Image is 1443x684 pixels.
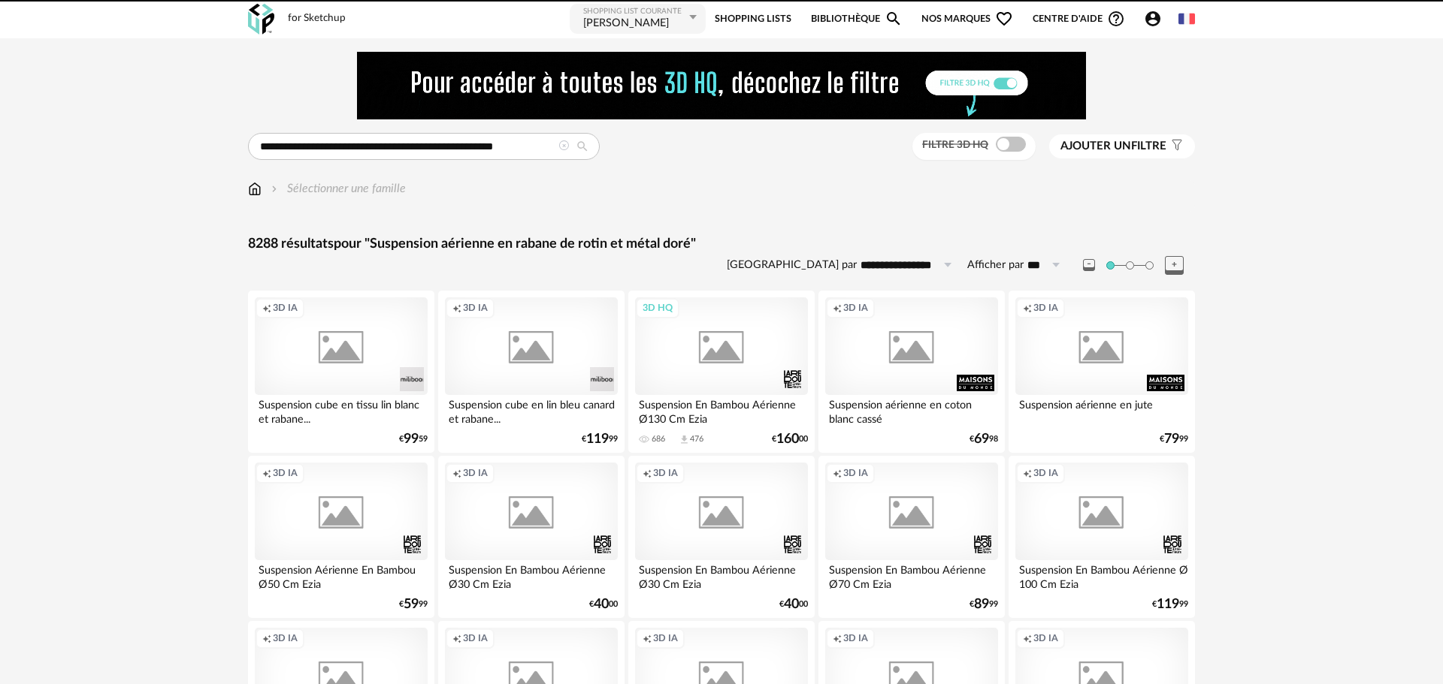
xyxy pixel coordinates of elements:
span: 69 [974,434,989,444]
span: Magnify icon [885,10,903,28]
div: € 99 [582,434,618,444]
label: Afficher par [967,258,1024,273]
span: Filter icon [1166,139,1184,154]
span: Nos marques [921,2,1013,36]
div: € 00 [779,599,808,610]
span: Creation icon [643,467,652,479]
div: Suspension En Bambou Aérienne Ø130 Cm Ezia [635,395,808,425]
span: Creation icon [262,467,271,479]
span: 40 [594,599,609,610]
div: € 00 [589,599,618,610]
span: Creation icon [643,632,652,644]
div: € 98 [970,434,998,444]
div: for Sketchup [288,12,346,26]
span: Creation icon [833,467,842,479]
span: 160 [776,434,799,444]
span: 3D IA [1033,467,1058,479]
span: Centre d'aideHelp Circle Outline icon [1033,10,1125,28]
div: Suspension aérienne en coton blanc cassé [825,395,998,425]
span: 119 [586,434,609,444]
span: Creation icon [262,302,271,314]
a: Creation icon 3D IA Suspension cube en tissu lin blanc et rabane... €9959 [248,291,434,453]
span: 3D IA [463,632,488,644]
a: Creation icon 3D IA Suspension cube en lin bleu canard et rabane... €11999 [438,291,625,453]
span: Ajouter un [1060,140,1131,152]
span: 79 [1164,434,1179,444]
div: € 99 [399,599,428,610]
a: Creation icon 3D IA Suspension Aérienne En Bambou Ø50 Cm Ezia €5999 [248,456,434,618]
span: Creation icon [1023,632,1032,644]
span: 3D IA [1033,632,1058,644]
div: € 99 [970,599,998,610]
span: 3D IA [843,302,868,314]
span: Help Circle Outline icon [1107,10,1125,28]
div: Sélectionner une famille [268,180,406,197]
span: Creation icon [1023,467,1032,479]
a: BibliothèqueMagnify icon [811,2,903,36]
button: Ajouter unfiltre Filter icon [1049,134,1195,158]
span: Download icon [679,434,690,445]
a: 3D HQ Suspension En Bambou Aérienne Ø130 Cm Ezia 686 Download icon 476 €16000 [628,291,815,453]
span: Creation icon [1023,302,1032,314]
span: filtre [1060,139,1166,154]
div: 8288 résultats [248,236,1195,253]
div: 686 [652,434,665,444]
span: 3D IA [1033,302,1058,314]
div: Suspension Aérienne En Bambou Ø50 Cm Ezia [255,560,428,590]
span: 3D IA [653,467,678,479]
img: FILTRE%20HQ%20NEW_V1%20(4).gif [357,52,1086,119]
span: 3D IA [273,467,298,479]
span: 99 [404,434,419,444]
span: Creation icon [452,467,461,479]
div: Suspension En Bambou Aérienne Ø30 Cm Ezia [445,560,618,590]
span: Creation icon [452,632,461,644]
span: 89 [974,599,989,610]
span: pour "Suspension aérienne en rabane de rotin et métal doré" [334,237,696,251]
a: Shopping Lists [715,2,791,36]
div: 3D HQ [636,298,679,318]
div: € 59 [399,434,428,444]
div: € 99 [1160,434,1188,444]
span: Creation icon [833,632,842,644]
span: 3D IA [463,302,488,314]
img: fr [1178,11,1195,27]
div: € 99 [1152,599,1188,610]
div: Shopping List courante [583,7,685,17]
span: 3D IA [273,632,298,644]
span: 3D IA [463,467,488,479]
a: Creation icon 3D IA Suspension En Bambou Aérienne Ø70 Cm Ezia €8999 [818,456,1005,618]
span: 3D IA [273,302,298,314]
a: Creation icon 3D IA Suspension aérienne en coton blanc cassé €6998 [818,291,1005,453]
span: 3D IA [843,467,868,479]
span: 40 [784,599,799,610]
a: Creation icon 3D IA Suspension aérienne en jute €7999 [1009,291,1195,453]
img: svg+xml;base64,PHN2ZyB3aWR0aD0iMTYiIGhlaWdodD0iMTciIHZpZXdCb3g9IjAgMCAxNiAxNyIgZmlsbD0ibm9uZSIgeG... [248,180,262,197]
a: Creation icon 3D IA Suspension En Bambou Aérienne Ø30 Cm Ezia €4000 [438,456,625,618]
div: Suspension En Bambou Aérienne Ø70 Cm Ezia [825,560,998,590]
div: Suspension En Bambou Aérienne Ø 100 Cm Ezia [1015,560,1188,590]
div: FRETIER MELANIE [583,17,669,31]
div: Suspension cube en tissu lin blanc et rabane... [255,395,428,425]
div: Suspension cube en lin bleu canard et rabane... [445,395,618,425]
div: Suspension aérienne en jute [1015,395,1188,425]
span: 3D IA [653,632,678,644]
div: 476 [690,434,703,444]
span: Filtre 3D HQ [922,140,988,150]
a: Creation icon 3D IA Suspension En Bambou Aérienne Ø 100 Cm Ezia €11999 [1009,456,1195,618]
img: OXP [248,4,274,35]
span: Creation icon [833,302,842,314]
span: Creation icon [452,302,461,314]
span: 3D IA [843,632,868,644]
span: Creation icon [262,632,271,644]
span: 59 [404,599,419,610]
span: Account Circle icon [1144,10,1169,28]
label: [GEOGRAPHIC_DATA] par [727,258,857,273]
a: Creation icon 3D IA Suspension En Bambou Aérienne Ø30 Cm Ezia €4000 [628,456,815,618]
img: svg+xml;base64,PHN2ZyB3aWR0aD0iMTYiIGhlaWdodD0iMTYiIHZpZXdCb3g9IjAgMCAxNiAxNiIgZmlsbD0ibm9uZSIgeG... [268,180,280,197]
div: Suspension En Bambou Aérienne Ø30 Cm Ezia [635,560,808,590]
span: Account Circle icon [1144,10,1162,28]
span: 119 [1157,599,1179,610]
span: Heart Outline icon [995,10,1013,28]
div: € 00 [772,434,808,444]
